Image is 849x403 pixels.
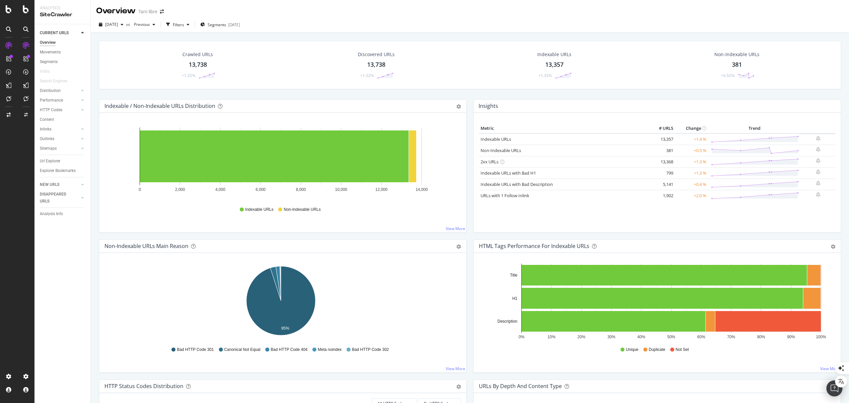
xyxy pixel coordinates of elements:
[23,30,62,37] a: CURRENT URLS
[23,49,69,56] a: Movements
[799,147,803,152] div: bell-plus
[23,97,46,104] div: Performance
[143,9,147,14] div: arrow-right-arrow-left
[631,156,658,167] td: 13,368
[87,123,440,201] svg: A chart.
[715,60,725,69] div: 381
[180,19,226,30] button: Segments[DATE]
[23,158,43,165] div: Url Explorer
[439,104,444,109] div: gear
[462,383,545,389] div: URLs by Depth and Content Type
[318,187,330,192] text: 10,000
[528,60,546,69] div: 13,357
[190,22,209,28] span: Segments
[23,58,69,65] a: Segments
[620,335,628,339] text: 40%
[23,181,62,188] a: NEW URLS
[171,60,190,69] div: 13,738
[335,347,371,353] span: Bad HTTP Code 302
[463,181,536,187] a: Indexable URLs with Bad Description
[23,107,62,114] a: HTTP Codes
[88,22,101,27] span: 2025 Aug. 24th
[428,366,448,371] a: View More
[493,273,500,278] text: Title
[23,145,62,152] a: Sitemaps
[439,244,444,249] div: gear
[165,51,196,58] div: Crawled URLs
[23,49,43,56] div: Movements
[23,181,42,188] div: NEW URLS
[560,335,568,339] text: 20%
[87,264,440,341] svg: A chart.
[23,116,37,123] div: Content
[341,51,377,58] div: Discovered URLs
[658,133,691,145] td: +1.4 %
[23,116,69,123] a: Content
[697,51,742,58] div: Non-Indexable URLs
[462,264,815,341] svg: A chart.
[23,30,51,37] div: CURRENT URLS
[530,335,538,339] text: 10%
[207,347,243,353] span: Canonical Not Equal
[710,335,718,339] text: 70%
[23,145,39,152] div: Sitemaps
[650,335,658,339] text: 50%
[158,187,168,192] text: 2,000
[799,335,809,339] text: 100%
[658,190,691,201] td: +2.0 %
[631,179,658,190] td: 5,141
[462,123,631,133] th: Metric
[826,380,842,396] div: Open Intercom Messenger
[160,347,196,353] span: Bad HTTP Code 301
[23,135,62,142] a: Outlinks
[79,5,118,17] div: Overview
[463,147,504,153] a: Non-Indexable URLs
[814,244,818,249] div: gear
[428,226,448,231] a: View More
[23,126,62,133] a: Inlinks
[87,243,171,249] div: Non-Indexable URLs Main Reason
[461,102,481,111] h4: Insights
[114,22,133,27] span: Previous
[23,11,68,19] div: SiteCrawler
[23,68,33,75] div: Visits
[520,51,554,58] div: Indexable URLs
[631,167,658,179] td: 799
[23,210,69,217] a: Analysis Info
[23,107,45,114] div: HTTP Codes
[463,170,519,176] a: Indexable URLs with Bad H1
[799,181,803,186] div: bell-plus
[658,145,691,156] td: +0.5 %
[23,135,37,142] div: Outlinks
[740,335,748,339] text: 80%
[631,145,658,156] td: 381
[300,347,324,353] span: Meta noindex
[23,191,62,205] a: DISAPPEARED URLS
[211,22,223,28] div: [DATE]
[23,167,69,174] a: Explorer Bookmarks
[87,383,166,389] div: HTTP Status Codes Distribution
[253,347,290,353] span: Bad HTTP Code 404
[495,296,500,301] text: H1
[343,73,357,78] div: +1.32%
[23,78,57,85] a: Search Engines
[799,158,803,163] div: bell-plus
[87,103,198,109] div: Indexable / Non-Indexable URLs Distribution
[23,97,62,104] a: Performance
[658,123,691,133] th: Change
[146,19,175,30] button: Filters
[501,335,507,339] text: 0%
[121,8,140,15] div: Tarn libre
[23,87,62,94] a: Distribution
[658,156,691,167] td: +1.3 %
[799,136,803,141] div: bell-plus
[480,319,500,324] text: Description
[680,335,688,339] text: 60%
[114,19,141,30] button: Previous
[358,187,370,192] text: 12,000
[156,22,167,28] div: Filters
[350,60,368,69] div: 13,738
[23,191,56,205] div: DISAPPEARED URLS
[799,169,803,175] div: bell-plus
[121,187,124,192] text: 0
